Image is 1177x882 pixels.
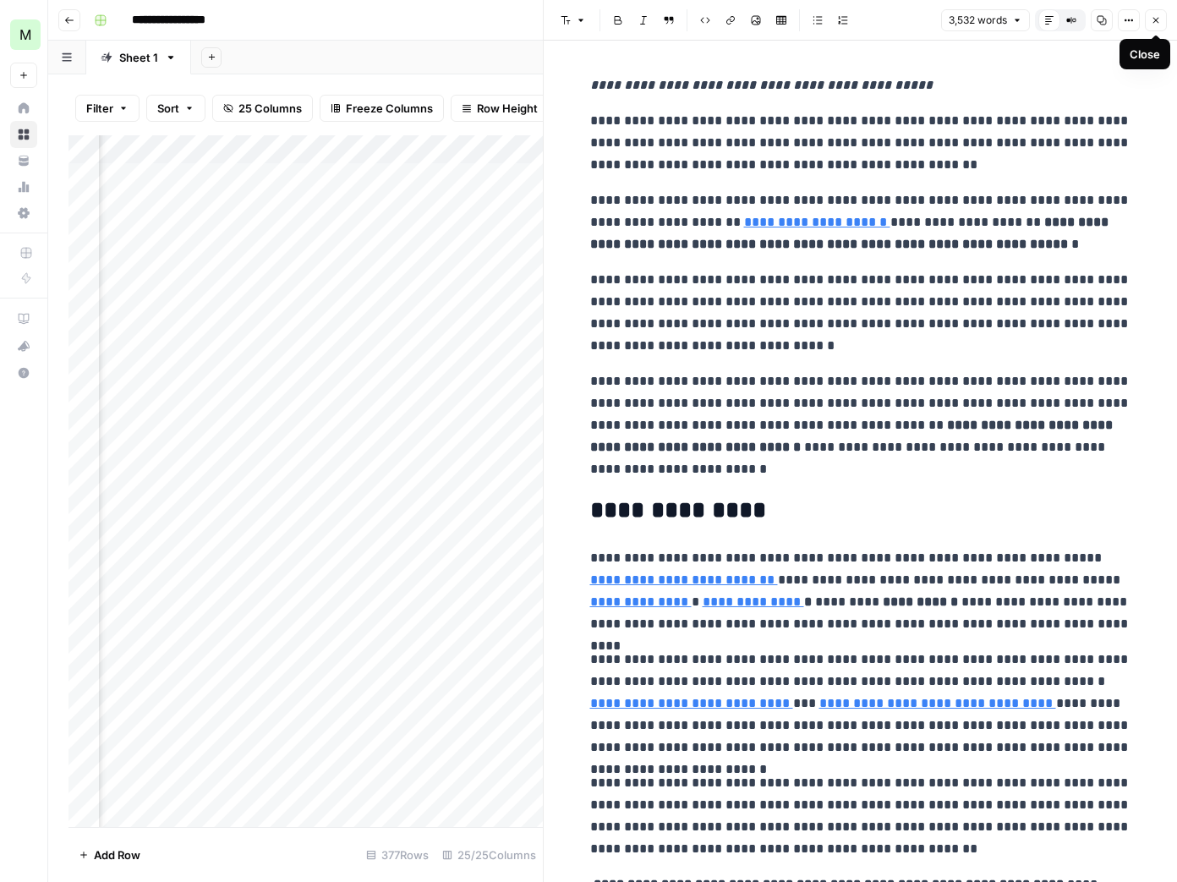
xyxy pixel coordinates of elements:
[10,95,37,122] a: Home
[359,841,435,868] div: 377 Rows
[11,333,36,359] div: What's new?
[346,100,433,117] span: Freeze Columns
[238,100,302,117] span: 25 Columns
[451,95,549,122] button: Row Height
[86,100,113,117] span: Filter
[10,305,37,332] a: AirOps Academy
[75,95,140,122] button: Filter
[212,95,313,122] button: 25 Columns
[941,9,1030,31] button: 3,532 words
[10,121,37,148] a: Browse
[10,147,37,174] a: Your Data
[86,41,191,74] a: Sheet 1
[119,49,158,66] div: Sheet 1
[949,13,1007,28] span: 3,532 words
[477,100,538,117] span: Row Height
[68,841,151,868] button: Add Row
[10,173,37,200] a: Usage
[10,200,37,227] a: Settings
[157,100,179,117] span: Sort
[146,95,205,122] button: Sort
[10,14,37,56] button: Workspace: Mailjet
[320,95,444,122] button: Freeze Columns
[10,332,37,359] button: What's new?
[435,841,543,868] div: 25/25 Columns
[10,359,37,386] button: Help + Support
[19,25,31,45] span: M
[94,846,140,863] span: Add Row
